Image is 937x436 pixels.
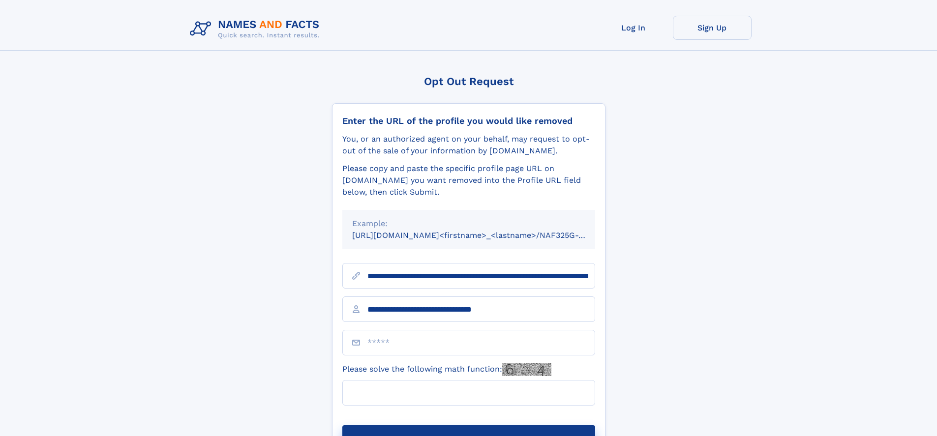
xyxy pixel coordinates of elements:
[332,75,605,87] div: Opt Out Request
[352,231,614,240] small: [URL][DOMAIN_NAME]<firstname>_<lastname>/NAF325G-xxxxxxxx
[342,133,595,157] div: You, or an authorized agent on your behalf, may request to opt-out of the sale of your informatio...
[186,16,328,42] img: Logo Names and Facts
[594,16,673,40] a: Log In
[342,363,551,376] label: Please solve the following math function:
[342,116,595,126] div: Enter the URL of the profile you would like removed
[352,218,585,230] div: Example:
[673,16,752,40] a: Sign Up
[342,163,595,198] div: Please copy and paste the specific profile page URL on [DOMAIN_NAME] you want removed into the Pr...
